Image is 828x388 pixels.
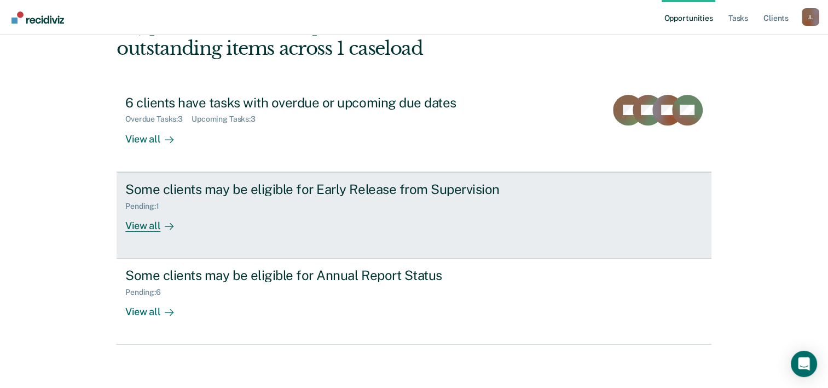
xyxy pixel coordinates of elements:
div: View all [125,210,187,232]
div: Pending : 6 [125,288,170,297]
a: Some clients may be eligible for Early Release from SupervisionPending:1View all [117,172,711,259]
div: Some clients may be eligible for Annual Report Status [125,267,509,283]
a: Some clients may be eligible for Annual Report StatusPending:6View all [117,259,711,345]
div: 6 clients have tasks with overdue or upcoming due dates [125,95,509,111]
div: View all [125,124,187,145]
div: J L [802,8,819,26]
div: Pending : 1 [125,202,168,211]
div: Hi, [PERSON_NAME]. We’ve found some outstanding items across 1 caseload [117,15,592,60]
div: View all [125,297,187,318]
div: Some clients may be eligible for Early Release from Supervision [125,181,509,197]
img: Recidiviz [11,12,64,24]
div: Upcoming Tasks : 3 [192,115,264,124]
div: Overdue Tasks : 3 [125,115,192,124]
a: 6 clients have tasks with overdue or upcoming due datesOverdue Tasks:3Upcoming Tasks:3View all [117,86,711,172]
div: Open Intercom Messenger [791,351,817,377]
button: Profile dropdown button [802,8,819,26]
